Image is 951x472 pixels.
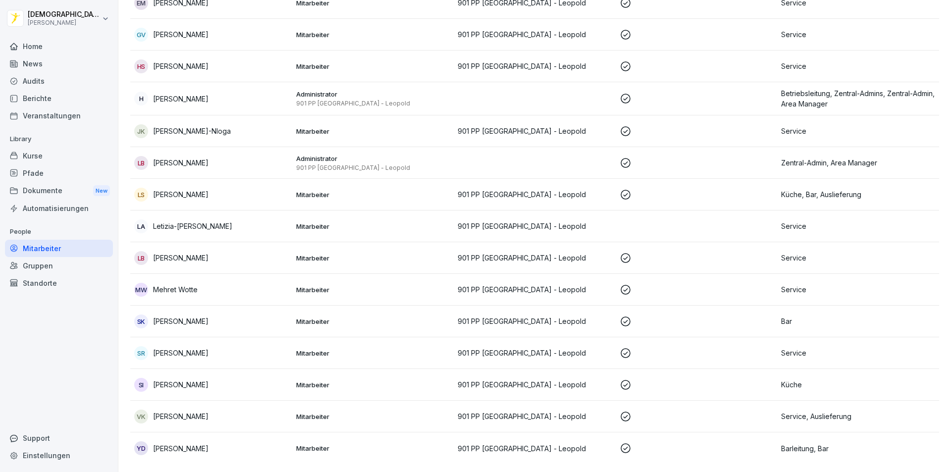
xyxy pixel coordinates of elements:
p: [PERSON_NAME] [153,29,209,40]
div: New [93,185,110,197]
div: MW [134,283,148,297]
p: 901 PP [GEOGRAPHIC_DATA] - Leopold [296,164,450,172]
p: Küche [781,379,935,390]
a: Standorte [5,274,113,292]
a: Veranstaltungen [5,107,113,124]
p: 901 PP [GEOGRAPHIC_DATA] - Leopold [296,100,450,107]
div: LA [134,219,148,233]
div: H [134,92,148,105]
p: [PERSON_NAME] [153,379,209,390]
p: Küche, Bar, Auslieferung [781,189,935,200]
p: 901 PP [GEOGRAPHIC_DATA] - Leopold [458,61,612,71]
div: VK [134,410,148,423]
a: Einstellungen [5,447,113,464]
p: [PERSON_NAME] [153,443,209,454]
p: [PERSON_NAME] [153,61,209,71]
div: GV [134,28,148,42]
p: 901 PP [GEOGRAPHIC_DATA] - Leopold [458,284,612,295]
div: LB [134,251,148,265]
p: [PERSON_NAME] [153,411,209,421]
p: Zentral-Admin, Area Manager [781,157,935,168]
a: Berichte [5,90,113,107]
div: SK [134,315,148,328]
p: Service [781,253,935,263]
p: 901 PP [GEOGRAPHIC_DATA] - Leopold [458,126,612,136]
p: Administrator [296,154,450,163]
a: Home [5,38,113,55]
a: Mitarbeiter [5,240,113,257]
a: Automatisierungen [5,200,113,217]
div: YD [134,441,148,455]
a: DokumenteNew [5,182,113,200]
p: Mitarbeiter [296,412,450,421]
p: [PERSON_NAME] [153,316,209,326]
a: Audits [5,72,113,90]
div: Support [5,429,113,447]
div: SI [134,378,148,392]
p: Mitarbeiter [296,222,450,231]
p: 901 PP [GEOGRAPHIC_DATA] - Leopold [458,316,612,326]
p: 901 PP [GEOGRAPHIC_DATA] - Leopold [458,411,612,421]
p: Mitarbeiter [296,30,450,39]
p: Administrator [296,90,450,99]
p: Service [781,221,935,231]
p: Service [781,126,935,136]
p: Mitarbeiter [296,317,450,326]
p: [PERSON_NAME] [28,19,100,26]
a: News [5,55,113,72]
p: Mitarbeiter [296,62,450,71]
a: Pfade [5,164,113,182]
div: HS [134,59,148,73]
p: Service [781,29,935,40]
div: LB [134,156,148,170]
p: Mitarbeiter [296,444,450,453]
p: [DEMOGRAPHIC_DATA] Dill [28,10,100,19]
p: [PERSON_NAME] [153,189,209,200]
p: Service [781,348,935,358]
p: Mitarbeiter [296,349,450,358]
div: JK [134,124,148,138]
p: [PERSON_NAME] [153,157,209,168]
p: [PERSON_NAME] [153,253,209,263]
p: [PERSON_NAME] [153,94,209,104]
p: Letizia-[PERSON_NAME] [153,221,232,231]
div: SR [134,346,148,360]
p: Mitarbeiter [296,190,450,199]
p: Service [781,61,935,71]
p: Mitarbeiter [296,127,450,136]
p: 901 PP [GEOGRAPHIC_DATA] - Leopold [458,379,612,390]
p: 901 PP [GEOGRAPHIC_DATA] - Leopold [458,443,612,454]
p: Mitarbeiter [296,254,450,262]
a: Kurse [5,147,113,164]
p: People [5,224,113,240]
div: Dokumente [5,182,113,200]
p: 901 PP [GEOGRAPHIC_DATA] - Leopold [458,221,612,231]
p: Mehret Wotte [153,284,198,295]
p: 901 PP [GEOGRAPHIC_DATA] - Leopold [458,253,612,263]
p: 901 PP [GEOGRAPHIC_DATA] - Leopold [458,189,612,200]
p: Mitarbeiter [296,380,450,389]
p: 901 PP [GEOGRAPHIC_DATA] - Leopold [458,29,612,40]
div: LS [134,188,148,202]
p: Service [781,284,935,295]
p: 901 PP [GEOGRAPHIC_DATA] - Leopold [458,348,612,358]
p: [PERSON_NAME]-Nloga [153,126,231,136]
p: Betriebsleitung, Zentral-Admins, Zentral-Admin, Area Manager [781,88,935,109]
p: Barleitung, Bar [781,443,935,454]
p: Bar [781,316,935,326]
p: Service, Auslieferung [781,411,935,421]
p: Library [5,131,113,147]
a: Gruppen [5,257,113,274]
